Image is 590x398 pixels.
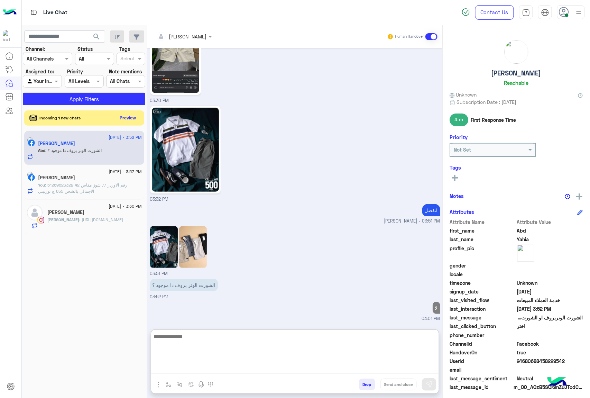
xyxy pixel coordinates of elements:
[197,381,205,389] img: send voice note
[166,382,171,387] img: select flow
[450,91,477,98] span: Unknown
[517,271,583,278] span: null
[37,217,44,224] img: Instagram
[450,262,516,269] span: gender
[152,108,219,192] img: 515161534_752545150652159_6058178512641026115_n.jpg
[517,366,583,373] span: null
[462,8,470,16] img: spinner
[395,34,424,39] small: Human Handover
[492,69,542,77] h5: [PERSON_NAME]
[450,358,516,365] span: UserId
[28,139,35,146] img: Facebook
[109,169,141,175] span: [DATE] - 3:57 PM
[517,245,535,262] img: picture
[38,182,45,188] span: You
[517,323,583,330] span: اختر
[450,349,516,356] span: HandoverOn
[517,288,583,295] span: 2025-09-07T12:22:47.203Z
[117,113,139,123] button: Preview
[517,375,583,382] span: 0
[27,205,43,220] img: defaultAdmin.png
[565,194,571,199] img: notes
[450,218,516,226] span: Attribute Name
[450,340,516,347] span: ChannelId
[23,93,145,105] button: Apply Filters
[517,340,583,347] span: 0
[450,134,468,140] h6: Priority
[450,236,516,243] span: last_name
[450,114,469,126] span: 4 m
[208,382,213,388] img: make a call
[450,227,516,234] span: first_name
[517,305,583,313] span: 2025-09-07T12:52:11.5904621Z
[517,262,583,269] span: null
[519,5,533,20] a: tab
[574,8,583,17] img: profile
[38,148,46,153] span: Abd
[522,9,530,17] img: tab
[577,193,583,200] img: add
[186,379,197,390] button: create order
[188,382,194,387] img: create order
[359,379,375,390] button: Drop
[152,9,199,93] img: 541400635_1329270158536152_6299763608758528505_n.jpg
[179,226,207,268] img: Image
[88,30,105,45] button: search
[154,381,163,389] img: send attachment
[450,323,516,330] span: last_clicked_button
[450,193,464,199] h6: Notes
[450,279,516,287] span: timezone
[27,172,33,178] img: picture
[43,8,67,17] p: Live Chat
[517,349,583,356] span: true
[150,98,169,103] span: 03:30 PM
[471,116,516,124] span: First Response Time
[26,45,45,53] label: Channel:
[77,45,93,53] label: Status
[3,30,15,43] img: 713415422032625
[541,9,549,17] img: tab
[450,375,516,382] span: last_message_sentiment
[46,148,102,153] span: الشورت الوتر بروف دا موجود ؟
[48,209,85,215] h5: Abdelrahman Mostafa
[92,33,101,41] span: search
[457,98,517,106] span: Subscription Date : [DATE]
[380,379,417,390] button: Send and close
[475,5,514,20] a: Contact Us
[517,227,583,234] span: Abd
[150,294,169,299] span: 03:52 PM
[28,174,35,181] img: Facebook
[163,379,174,390] button: select flow
[450,297,516,304] span: last_visited_flow
[426,381,433,388] img: send message
[150,197,169,202] span: 03:32 PM
[450,383,513,391] span: last_message_id
[109,68,142,75] label: Note mentions
[450,288,516,295] span: signup_date
[38,182,128,194] span: 51269623322 رقم الاوردر // شوز مقاس 42 الاجمالي بالشحن 655 ج نورتيني
[38,141,75,146] h5: Abd Yahia
[450,245,516,261] span: profile_pic
[450,366,516,373] span: email
[505,40,528,64] img: picture
[422,316,440,322] span: 04:01 PM
[517,297,583,304] span: خدمة العملاء المبيعات
[504,80,529,86] h6: Reachable
[3,5,17,20] img: Logo
[450,209,474,215] h6: Attributes
[517,218,583,226] span: Attribute Value
[450,305,516,313] span: last_interaction
[450,314,516,321] span: last_message
[150,279,218,291] p: 7/9/2025, 3:52 PM
[422,204,440,216] p: 7/9/2025, 3:51 PM
[150,271,168,276] span: 03:51 PM
[29,8,38,17] img: tab
[517,314,583,321] span: الشورت الوتربروف او الشورت السوفت موجود ؟
[177,382,183,387] img: Trigger scenario
[67,68,83,75] label: Priority
[48,217,80,222] span: [PERSON_NAME]
[450,271,516,278] span: locale
[40,115,81,121] span: Incoming 1 new chats
[150,226,178,268] img: Image
[514,383,583,391] span: m_O0_AOzB5SCi6inZuJTcdCCXwRazwqH3oheiS7TVYET7dbgADoW1VbUszvqHrmCFZTkOCXQStPvjUTS_cdkAthw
